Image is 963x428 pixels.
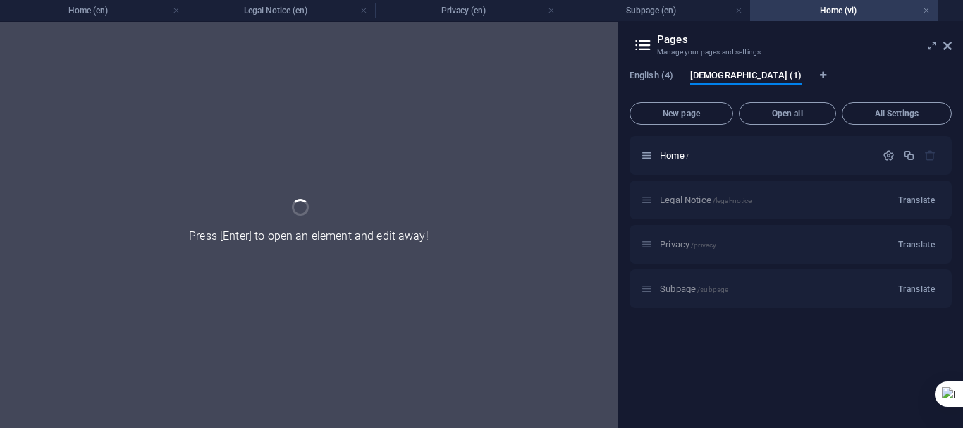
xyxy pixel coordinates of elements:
span: English (4) [630,67,673,87]
span: New page [636,109,727,118]
button: Open all [739,102,836,125]
h4: Home (vi) [750,3,938,18]
h4: Privacy (en) [375,3,563,18]
h4: Subpage (en) [563,3,750,18]
button: Translate [893,233,940,256]
div: Language Tabs [630,70,952,97]
button: Translate [893,189,940,212]
button: New page [630,102,733,125]
span: All Settings [848,109,945,118]
span: Translate [898,283,935,295]
h3: Manage your pages and settings [657,46,924,59]
div: Home/ [656,151,876,160]
button: All Settings [842,102,952,125]
span: Translate [898,239,935,250]
div: The startpage cannot be deleted [924,149,936,161]
span: Translate [898,195,935,206]
h2: Pages [657,33,952,46]
span: [DEMOGRAPHIC_DATA] (1) [690,67,802,87]
span: Click to open page [660,150,689,161]
div: Duplicate [903,149,915,161]
button: Translate [893,278,940,300]
span: / [686,152,689,160]
div: Settings [883,149,895,161]
h4: Legal Notice (en) [188,3,375,18]
span: Open all [745,109,830,118]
